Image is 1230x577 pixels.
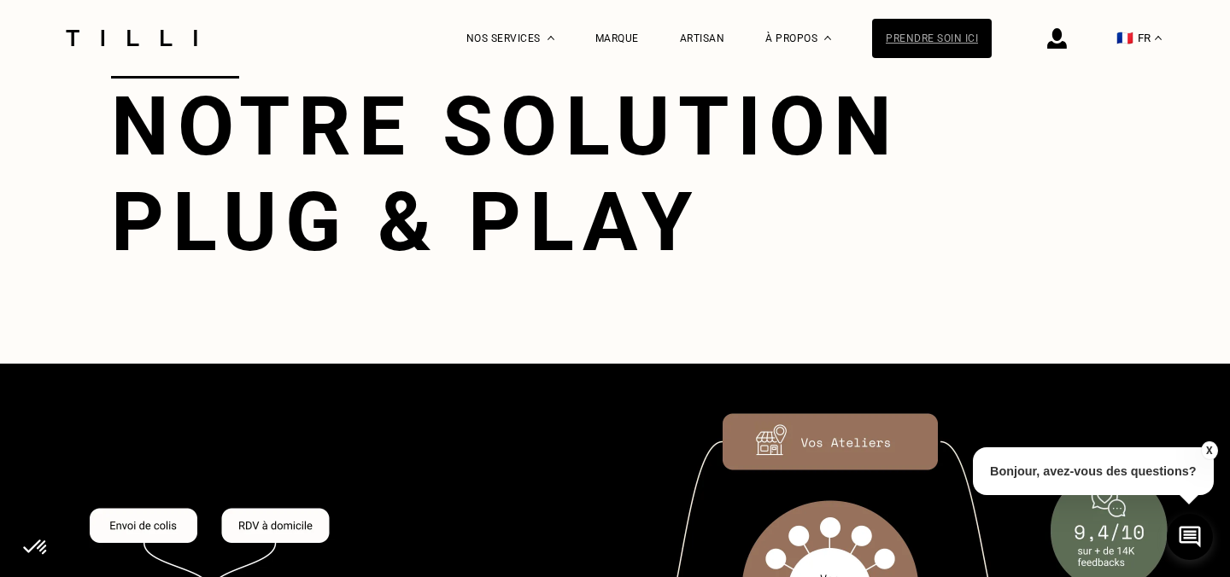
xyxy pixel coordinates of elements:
h2: Notre solution plug & play [111,79,1119,270]
a: Prendre soin ici [872,19,992,58]
img: Logo du service de couturière Tilli [60,30,203,46]
img: icône connexion [1047,28,1067,49]
img: menu déroulant [1155,36,1162,40]
img: Menu déroulant à propos [824,36,831,40]
span: 🇫🇷 [1116,30,1133,46]
img: Menu déroulant [548,36,554,40]
a: Marque [595,32,639,44]
a: Artisan [680,32,725,44]
p: Bonjour, avez-vous des questions? [973,447,1214,495]
button: X [1200,441,1217,460]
